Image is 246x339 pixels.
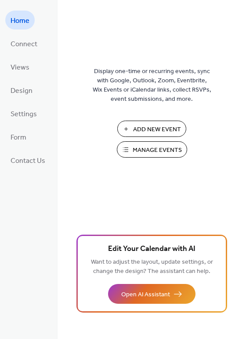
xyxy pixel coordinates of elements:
button: Manage Events [117,141,187,158]
span: Contact Us [11,154,45,168]
span: Form [11,131,26,144]
span: Add New Event [133,125,181,134]
span: Connect [11,37,37,51]
button: Open AI Assistant [108,284,195,304]
span: Settings [11,107,37,121]
span: Open AI Assistant [121,290,170,299]
span: Want to adjust the layout, update settings, or change the design? The assistant can help. [91,256,213,277]
span: Design [11,84,33,98]
a: Contact Us [5,151,51,169]
a: Settings [5,104,42,123]
a: Views [5,57,35,76]
a: Form [5,127,32,146]
button: Add New Event [117,121,186,137]
span: Home [11,14,29,28]
span: Edit Your Calendar with AI [108,243,195,255]
span: Manage Events [133,146,182,155]
span: Views [11,61,29,74]
span: Display one-time or recurring events, sync with Google, Outlook, Zoom, Eventbrite, Wix Events or ... [93,67,211,104]
a: Connect [5,34,43,53]
a: Home [5,11,35,29]
a: Design [5,81,38,99]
